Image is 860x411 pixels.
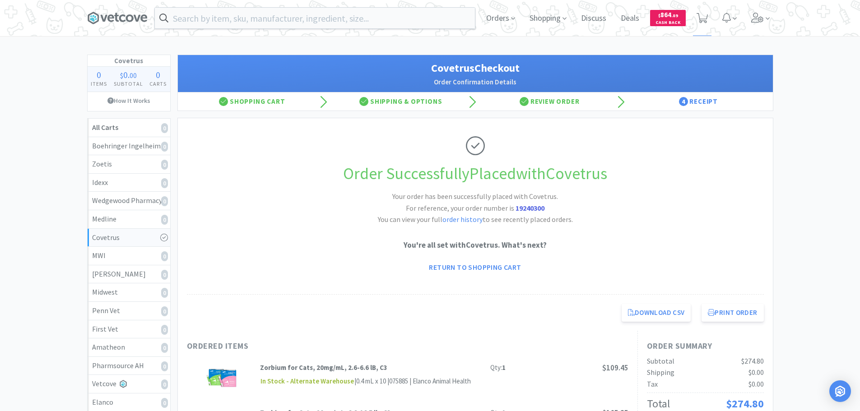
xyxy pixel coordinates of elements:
[161,142,168,152] i: 0
[92,213,166,225] div: Medline
[161,160,168,170] i: 0
[187,239,764,251] p: You're all set with Covetrus . What's next?
[702,304,763,322] button: Print Order
[92,250,166,262] div: MWI
[386,376,471,387] div: | 075885 | Elanco Animal Health
[658,13,660,18] span: $
[647,367,674,379] div: Shipping
[647,379,658,390] div: Tax
[161,215,168,225] i: 0
[326,92,475,111] div: Shipping & Options
[88,119,170,137] a: All Carts0
[120,71,123,80] span: $
[92,140,166,152] div: Boehringer Ingelheim
[679,97,688,106] span: 4
[741,356,764,365] span: $274.80
[123,69,128,80] span: 0
[92,177,166,189] div: Idexx
[161,343,168,353] i: 0
[130,71,137,80] span: 00
[748,379,764,388] span: $0.00
[88,302,170,320] a: Penn Vet0
[88,229,170,247] a: Covetrus
[502,363,506,372] strong: 1
[110,70,146,79] div: .
[88,192,170,210] a: Wedgewood Pharmacy0
[624,92,773,111] div: Receipt
[146,79,170,88] h4: Carts
[92,123,118,132] strong: All Carts
[658,10,678,19] span: 864
[161,196,168,206] i: 0
[92,195,166,207] div: Wedgewood Pharmacy
[92,305,166,317] div: Penn Vet
[97,69,101,80] span: 0
[161,361,168,371] i: 0
[423,258,527,276] a: Return to Shopping Cart
[88,247,170,265] a: MWI0
[110,79,146,88] h4: Subtotal
[92,323,166,335] div: First Vet
[187,161,764,187] h1: Order Successfully Placed with Covetrus
[88,137,170,156] a: Boehringer Ingelheim0
[260,376,354,387] span: In Stock - Alternate Warehouse
[88,210,170,229] a: Medline0
[647,356,674,367] div: Subtotal
[340,191,611,226] h2: Your order has been successfully placed with Covetrus. You can view your full to see recently pla...
[88,283,170,302] a: Midwest0
[88,357,170,375] a: Pharmsource AH0
[161,306,168,316] i: 0
[442,215,483,224] a: order history
[655,20,680,26] span: Cash Back
[622,304,691,322] a: Download CSV
[726,397,764,411] span: $274.80
[406,203,544,212] span: For reference, your order number is
[577,14,610,23] a: Discuss
[671,13,678,18] span: . 89
[88,55,170,67] h1: Covetrus
[88,174,170,192] a: Idexx0
[516,203,544,212] strong: 19240300
[88,79,111,88] h4: Items
[88,320,170,339] a: First Vet0
[187,60,764,77] h1: Covetrus Checkout
[161,379,168,389] i: 0
[88,375,170,393] a: Vetcove0
[161,398,168,408] i: 0
[205,362,237,394] img: 9521c182f30c42f6a505ea5d9b26b107_491341.png
[650,6,686,30] a: $864.89Cash Back
[161,251,168,261] i: 0
[92,342,166,353] div: Amatheon
[88,92,170,109] a: How It Works
[88,338,170,357] a: Amatheon0
[748,368,764,377] span: $0.00
[161,270,168,280] i: 0
[354,377,386,385] span: | 0.4 mL x 10
[187,77,764,88] h2: Order Confirmation Details
[88,155,170,174] a: Zoetis0
[92,268,166,280] div: [PERSON_NAME]
[178,92,327,111] div: Shopping Cart
[161,325,168,335] i: 0
[155,8,475,28] input: Search by item, sku, manufacturer, ingredient, size...
[92,158,166,170] div: Zoetis
[88,265,170,284] a: [PERSON_NAME]0
[490,362,506,373] div: Qty:
[617,14,643,23] a: Deals
[647,340,764,353] h1: Order Summary
[187,340,458,353] h1: Ordered Items
[161,178,168,188] i: 0
[92,397,166,408] div: Elanco
[475,92,624,111] div: Review Order
[602,363,628,373] span: $109.45
[92,378,166,390] div: Vetcove
[92,286,166,298] div: Midwest
[161,288,168,298] i: 0
[92,232,166,244] div: Covetrus
[260,363,387,372] strong: Zorbium for Cats, 20mg/mL, 2.6-6.6 lB, C3
[161,123,168,133] i: 0
[92,360,166,372] div: Pharmsource AH
[156,69,160,80] span: 0
[829,380,851,402] div: Open Intercom Messenger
